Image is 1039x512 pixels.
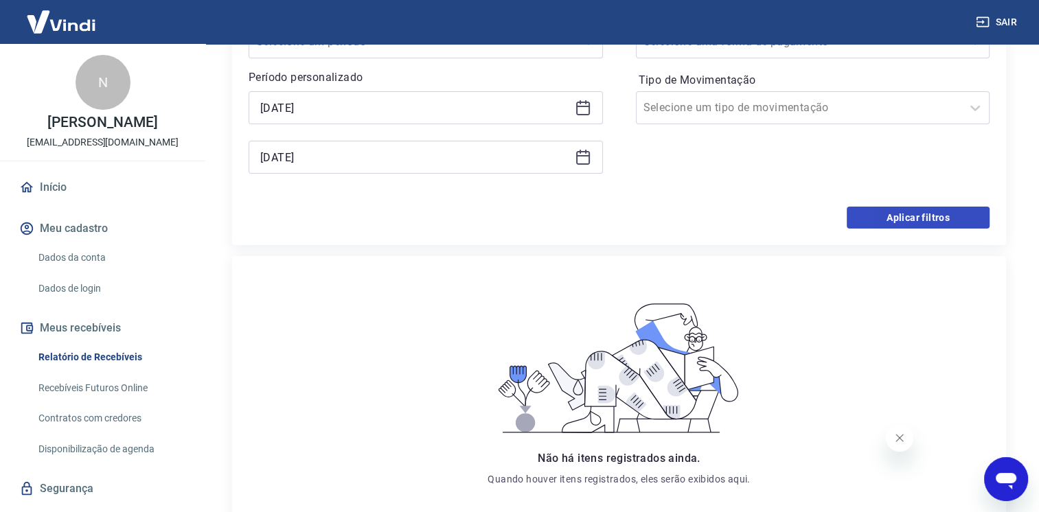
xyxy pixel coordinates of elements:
p: [EMAIL_ADDRESS][DOMAIN_NAME] [27,135,179,150]
button: Meu cadastro [16,213,189,244]
p: Período personalizado [249,69,603,86]
p: [PERSON_NAME] [47,115,157,130]
img: Vindi [16,1,106,43]
button: Aplicar filtros [847,207,990,229]
label: Tipo de Movimentação [639,72,987,89]
a: Segurança [16,474,189,504]
p: Quando houver itens registrados, eles serão exibidos aqui. [488,472,750,486]
a: Contratos com credores [33,404,189,432]
iframe: Fechar mensagem [886,424,913,452]
a: Disponibilização de agenda [33,435,189,463]
button: Sair [973,10,1023,35]
a: Relatório de Recebíveis [33,343,189,371]
a: Dados da conta [33,244,189,272]
button: Meus recebíveis [16,313,189,343]
input: Data inicial [260,97,569,118]
div: N [76,55,130,110]
a: Dados de login [33,275,189,303]
a: Início [16,172,189,202]
input: Data final [260,147,569,167]
iframe: Botão para abrir a janela de mensagens [984,457,1028,501]
span: Olá! Precisa de ajuda? [8,10,115,21]
a: Recebíveis Futuros Online [33,374,189,402]
span: Não há itens registrados ainda. [538,452,700,465]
